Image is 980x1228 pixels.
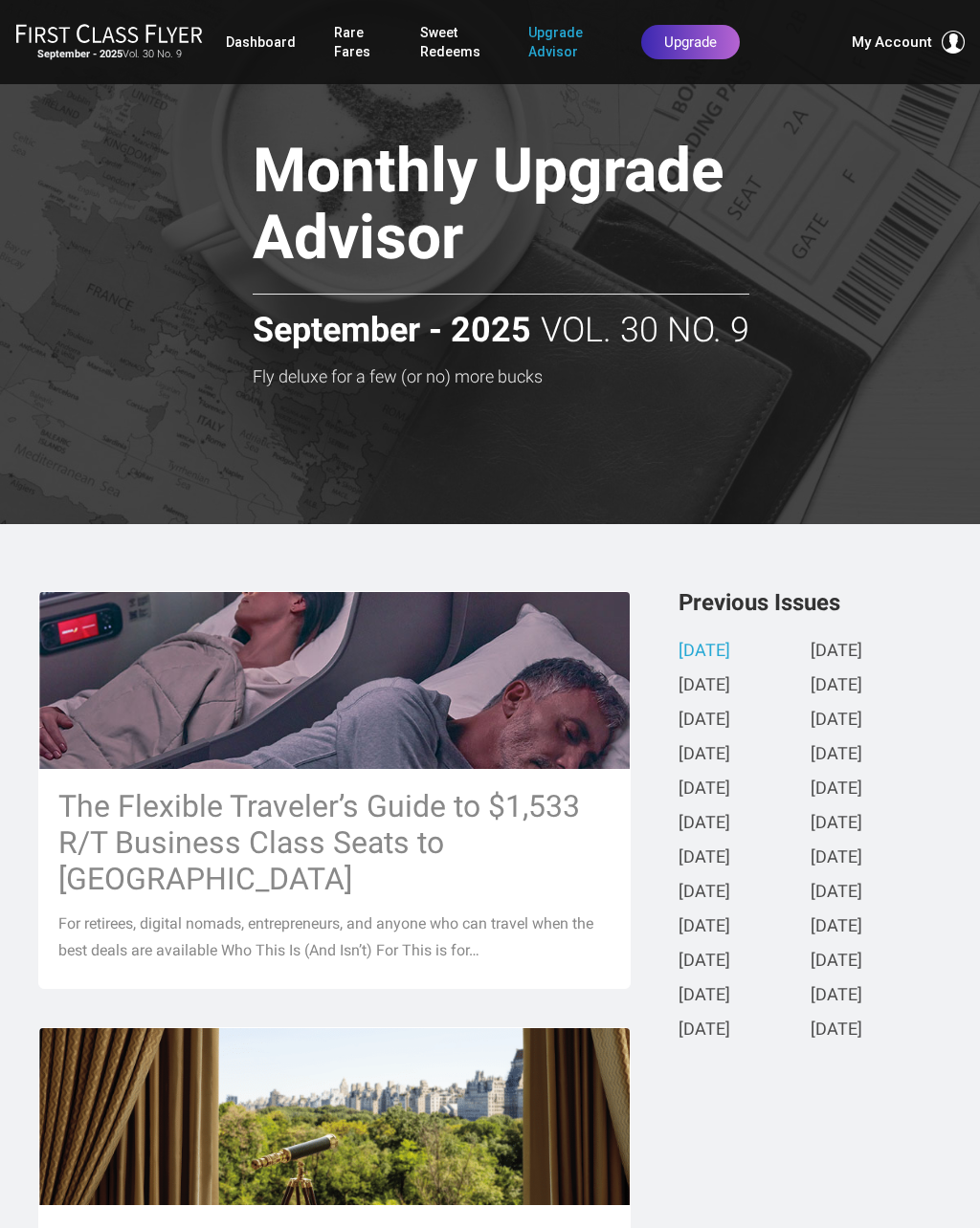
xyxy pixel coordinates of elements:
a: [DATE] [679,848,730,868]
img: First Class Flyer [15,23,203,43]
a: [DATE] [811,883,862,903]
a: [DATE] [679,917,730,937]
a: [DATE] [811,986,862,1006]
a: [DATE] [811,711,862,731]
h3: The Flexible Traveler’s Guide to $1,533 R/T Business Class Seats to [GEOGRAPHIC_DATA] [58,788,611,897]
h3: Previous Issues [679,591,942,614]
h3: Fly deluxe for a few (or no) more bucks [253,367,791,386]
button: My Account [852,31,965,54]
a: [DATE] [811,1020,862,1041]
a: [DATE] [679,814,730,834]
a: The Flexible Traveler’s Guide to $1,533 R/T Business Class Seats to [GEOGRAPHIC_DATA] For retiree... [38,591,631,989]
a: Rare Fares [334,15,382,69]
a: Upgrade Advisor [528,15,603,69]
a: Sweet Redeems [420,15,490,69]
p: For retirees, digital nomads, entrepreneurs, and anyone who can travel when the best deals are av... [58,910,611,964]
a: [DATE] [811,745,862,765]
a: [DATE] [811,952,862,972]
h2: Vol. 30 No. 9 [253,294,749,350]
a: [DATE] [679,711,730,731]
a: [DATE] [679,986,730,1006]
a: [DATE] [679,642,730,662]
a: [DATE] [679,779,730,800]
a: [DATE] [811,917,862,937]
a: [DATE] [811,814,862,834]
a: [DATE] [811,676,862,696]
strong: September - 2025 [253,312,531,350]
a: [DATE] [679,676,730,696]
a: [DATE] [679,952,730,972]
h1: Monthly Upgrade Advisor [253,138,791,278]
a: [DATE] [679,883,730,903]
a: [DATE] [811,779,862,800]
a: First Class FlyerSeptember - 2025Vol. 30 No. 9 [15,23,203,61]
a: [DATE] [811,848,862,868]
small: Vol. 30 No. 9 [15,48,203,61]
span: My Account [852,31,932,54]
a: Dashboard [226,25,296,59]
a: [DATE] [679,1020,730,1041]
strong: September - 2025 [37,48,122,60]
a: Upgrade [641,25,740,59]
a: [DATE] [811,642,862,662]
a: [DATE] [679,745,730,765]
